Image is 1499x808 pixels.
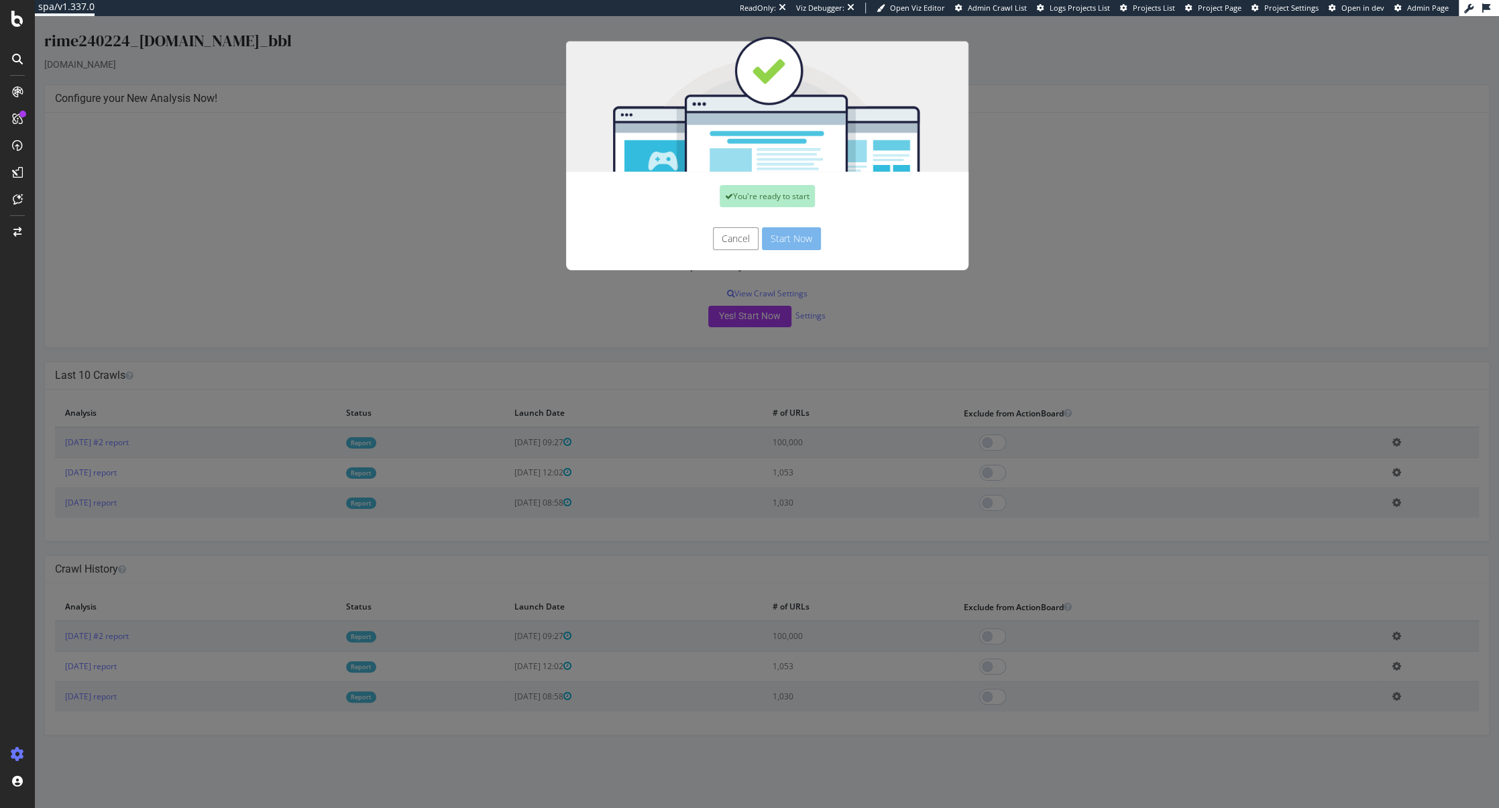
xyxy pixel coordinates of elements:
div: ReadOnly: [740,3,776,13]
div: Viz Debugger: [796,3,844,13]
span: Projects List [1133,3,1175,13]
span: Admin Page [1407,3,1449,13]
a: Admin Crawl List [955,3,1027,13]
span: Project Settings [1264,3,1319,13]
span: Project Page [1198,3,1241,13]
iframe: To enrich screen reader interactions, please activate Accessibility in Grammarly extension settings [35,16,1499,808]
div: You're ready to start [685,169,780,191]
a: Project Page [1185,3,1241,13]
a: Open in dev [1329,3,1384,13]
button: Cancel [678,211,724,234]
span: Admin Crawl List [968,3,1027,13]
a: Project Settings [1252,3,1319,13]
span: Open in dev [1341,3,1384,13]
a: Projects List [1120,3,1175,13]
a: Admin Page [1394,3,1449,13]
a: Open Viz Editor [877,3,945,13]
span: Logs Projects List [1050,3,1110,13]
span: Open Viz Editor [890,3,945,13]
a: Logs Projects List [1037,3,1110,13]
img: You're all set! [531,20,934,156]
